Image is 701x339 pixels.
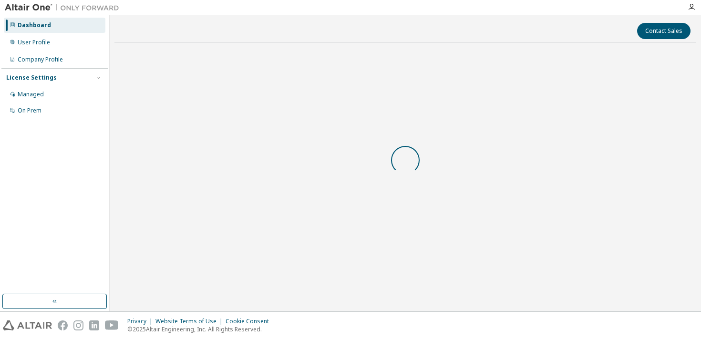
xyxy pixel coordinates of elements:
[127,318,155,325] div: Privacy
[127,325,275,333] p: © 2025 Altair Engineering, Inc. All Rights Reserved.
[18,21,51,29] div: Dashboard
[3,320,52,330] img: altair_logo.svg
[637,23,691,39] button: Contact Sales
[5,3,124,12] img: Altair One
[18,56,63,63] div: Company Profile
[226,318,275,325] div: Cookie Consent
[6,74,57,82] div: License Settings
[73,320,83,330] img: instagram.svg
[89,320,99,330] img: linkedin.svg
[18,91,44,98] div: Managed
[105,320,119,330] img: youtube.svg
[18,39,50,46] div: User Profile
[18,107,41,114] div: On Prem
[155,318,226,325] div: Website Terms of Use
[58,320,68,330] img: facebook.svg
